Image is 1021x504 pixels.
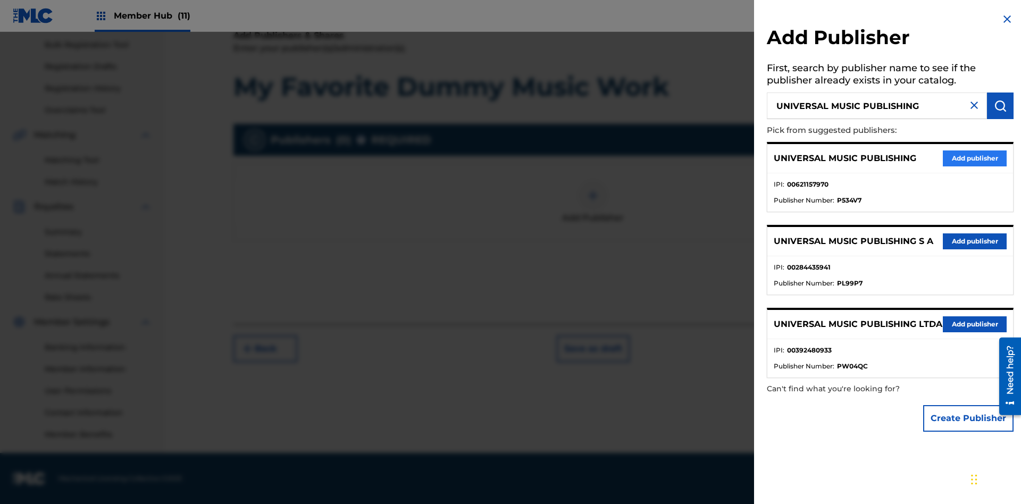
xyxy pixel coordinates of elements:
[767,378,953,400] p: Can't find what you're looking for?
[968,453,1021,504] iframe: Chat Widget
[774,235,933,248] p: UNIVERSAL MUSIC PUBLISHING S A
[774,346,784,355] span: IPI :
[767,93,987,119] input: Search publisher's name
[774,152,916,165] p: UNIVERSAL MUSIC PUBLISHING
[767,26,1014,53] h2: Add Publisher
[837,196,861,205] strong: P534V7
[767,119,953,142] p: Pick from suggested publishers:
[787,346,832,355] strong: 00392480933
[774,196,834,205] span: Publisher Number :
[837,279,863,288] strong: PL99P7
[943,316,1007,332] button: Add publisher
[837,362,868,371] strong: PW04QC
[774,362,834,371] span: Publisher Number :
[774,263,784,272] span: IPI :
[767,59,1014,93] h5: First, search by publisher name to see if the publisher already exists in your catalog.
[923,405,1014,432] button: Create Publisher
[13,8,54,23] img: MLC Logo
[943,233,1007,249] button: Add publisher
[968,99,981,112] img: close
[943,150,1007,166] button: Add publisher
[774,279,834,288] span: Publisher Number :
[991,333,1021,421] iframe: Resource Center
[178,11,190,21] span: (11)
[774,180,784,189] span: IPI :
[787,263,831,272] strong: 00284435941
[787,180,828,189] strong: 00621157970
[994,99,1007,112] img: Search Works
[774,318,942,331] p: UNIVERSAL MUSIC PUBLISHING LTDA
[95,10,107,22] img: Top Rightsholders
[971,464,977,495] div: Drag
[114,10,190,22] span: Member Hub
